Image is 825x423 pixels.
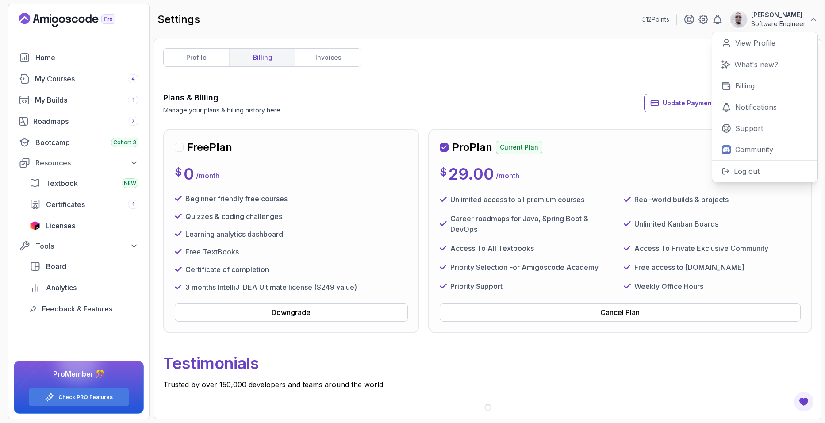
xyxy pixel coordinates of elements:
[14,112,144,130] a: roadmaps
[712,32,817,54] a: View Profile
[634,262,744,273] p: Free access to [DOMAIN_NAME]
[751,19,806,28] p: Software Engineer
[734,166,760,177] p: Log out
[712,139,817,160] a: Community
[450,281,503,292] p: Priority Support
[19,13,136,27] a: Landing page
[46,282,77,293] span: Analytics
[24,279,144,296] a: analytics
[163,379,812,390] p: Trusted by over 150,000 developers and teams around the world
[164,49,229,66] a: profile
[735,38,775,48] p: View Profile
[634,243,768,254] p: Access To Private Exclusive Community
[42,304,112,314] span: Feedback & Features
[24,258,144,275] a: board
[14,91,144,109] a: builds
[600,307,640,318] div: Cancel Plan
[175,165,182,179] p: $
[157,12,200,27] h2: settings
[175,303,408,322] button: Downgrade
[185,193,288,204] p: Beginner friendly free courses
[35,52,138,63] div: Home
[185,282,357,292] p: 3 months IntelliJ IDEA Ultimate license ($249 value)
[24,217,144,235] a: licenses
[30,221,40,230] img: jetbrains icon
[712,118,817,139] a: Support
[35,158,138,168] div: Resources
[712,160,817,182] button: Log out
[46,261,66,272] span: Board
[642,15,669,24] p: 512 Points
[735,123,763,134] p: Support
[24,196,144,213] a: certificates
[46,220,75,231] span: Licenses
[14,238,144,254] button: Tools
[113,139,136,146] span: Cohort 3
[735,81,755,91] p: Billing
[644,94,743,112] button: Update Payment Details
[35,241,138,251] div: Tools
[35,73,138,84] div: My Courses
[735,144,773,155] p: Community
[163,347,812,379] p: Testimonials
[496,170,519,181] p: / month
[634,194,729,205] p: Real-world builds & projects
[185,264,269,275] p: Certificate of completion
[163,106,280,115] p: Manage your plans & billing history here
[751,11,806,19] p: [PERSON_NAME]
[24,174,144,192] a: textbook
[35,137,138,148] div: Bootcamp
[14,70,144,88] a: courses
[730,11,818,28] button: user profile image[PERSON_NAME]Software Engineer
[35,95,138,105] div: My Builds
[712,75,817,96] a: Billing
[440,303,801,322] button: Cancel Plan
[793,391,814,412] button: Open Feedback Button
[440,165,447,179] p: $
[46,199,85,210] span: Certificates
[712,96,817,118] a: Notifications
[295,49,361,66] a: invoices
[450,213,617,235] p: Career roadmaps for Java, Spring Boot & DevOps
[196,170,219,181] p: / month
[185,229,283,239] p: Learning analytics dashboard
[663,99,737,108] span: Update Payment Details
[185,246,239,257] p: Free TextBooks
[450,262,599,273] p: Priority Selection For Amigoscode Academy
[634,281,703,292] p: Weekly Office Hours
[712,54,817,75] a: What's new?
[131,75,135,82] span: 4
[46,178,78,188] span: Textbook
[14,49,144,66] a: home
[735,102,777,112] p: Notifications
[14,155,144,171] button: Resources
[132,201,134,208] span: 1
[14,134,144,151] a: bootcamp
[229,49,295,66] a: billing
[184,165,194,183] p: 0
[634,219,718,229] p: Unlimited Kanban Boards
[185,211,282,222] p: Quizzes & coding challenges
[496,141,542,154] p: Current Plan
[58,394,113,401] a: Check PRO Features
[449,165,494,183] p: 29.00
[450,243,534,254] p: Access To All Textbooks
[187,140,232,154] h2: Free Plan
[730,11,747,28] img: user profile image
[450,194,584,205] p: Unlimited access to all premium courses
[28,388,129,406] button: Check PRO Features
[734,59,778,70] p: What's new?
[131,118,135,125] span: 7
[132,96,134,104] span: 1
[33,116,138,127] div: Roadmaps
[124,180,136,187] span: NEW
[272,307,311,318] div: Downgrade
[163,92,280,104] h3: Plans & Billing
[24,300,144,318] a: feedback
[452,140,492,154] h2: Pro Plan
